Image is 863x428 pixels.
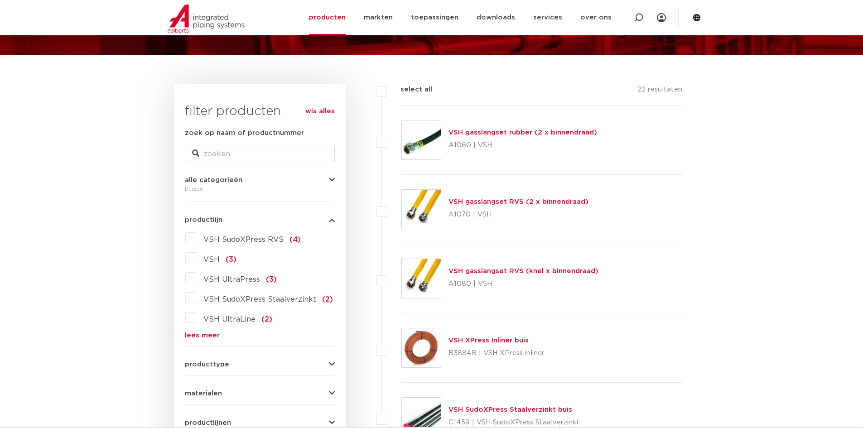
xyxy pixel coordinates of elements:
span: (2) [261,316,272,323]
span: VSH UltraLine [203,316,256,323]
button: materialen [185,390,335,397]
a: VSH gasslangset RVS (knel x binnendraad) [448,268,598,274]
p: A1080 | VSH [448,277,598,291]
span: materialen [185,390,222,397]
button: productlijn [185,216,335,223]
label: select all [387,84,432,95]
a: lees meer [185,332,335,339]
label: zoek op naam of productnummer [185,128,304,139]
a: VSH XPress Inliner buis [448,337,529,344]
div: buizen [185,183,335,194]
a: wis alles [305,106,335,117]
span: (3) [266,276,277,283]
span: alle categorieën [185,177,242,183]
input: zoeken [185,146,335,162]
span: VSH UltraPress [203,276,260,283]
span: (2) [322,296,333,303]
p: B3884B | VSH XPress inliner [448,346,545,361]
span: producttype [185,361,229,368]
span: (3) [226,256,236,263]
span: VSH [203,256,220,263]
span: (4) [289,236,301,243]
p: A1070 | VSH [448,207,588,222]
img: Thumbnail for VSH gasslangset rubber (2 x binnendraad) [402,120,441,159]
p: A1060 | VSH [448,138,597,153]
a: VSH gasslangset rubber (2 x binnendraad) [448,129,597,136]
span: productlijn [185,216,222,223]
button: producttype [185,361,335,368]
span: VSH SudoXPress Staalverzinkt [203,296,316,303]
img: Thumbnail for VSH gasslangset RVS (knel x binnendraad) [402,259,441,298]
h3: filter producten [185,102,335,120]
span: productlijnen [185,419,231,426]
span: VSH SudoXPress RVS [203,236,284,243]
button: productlijnen [185,419,335,426]
img: Thumbnail for VSH gasslangset RVS (2 x binnendraad) [402,190,441,229]
button: alle categorieën [185,177,335,183]
img: Thumbnail for VSH XPress Inliner buis [402,328,441,367]
p: 22 resultaten [637,84,682,98]
a: VSH SudoXPress Staalverzinkt buis [448,406,572,413]
a: VSH gasslangset RVS (2 x binnendraad) [448,198,588,205]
